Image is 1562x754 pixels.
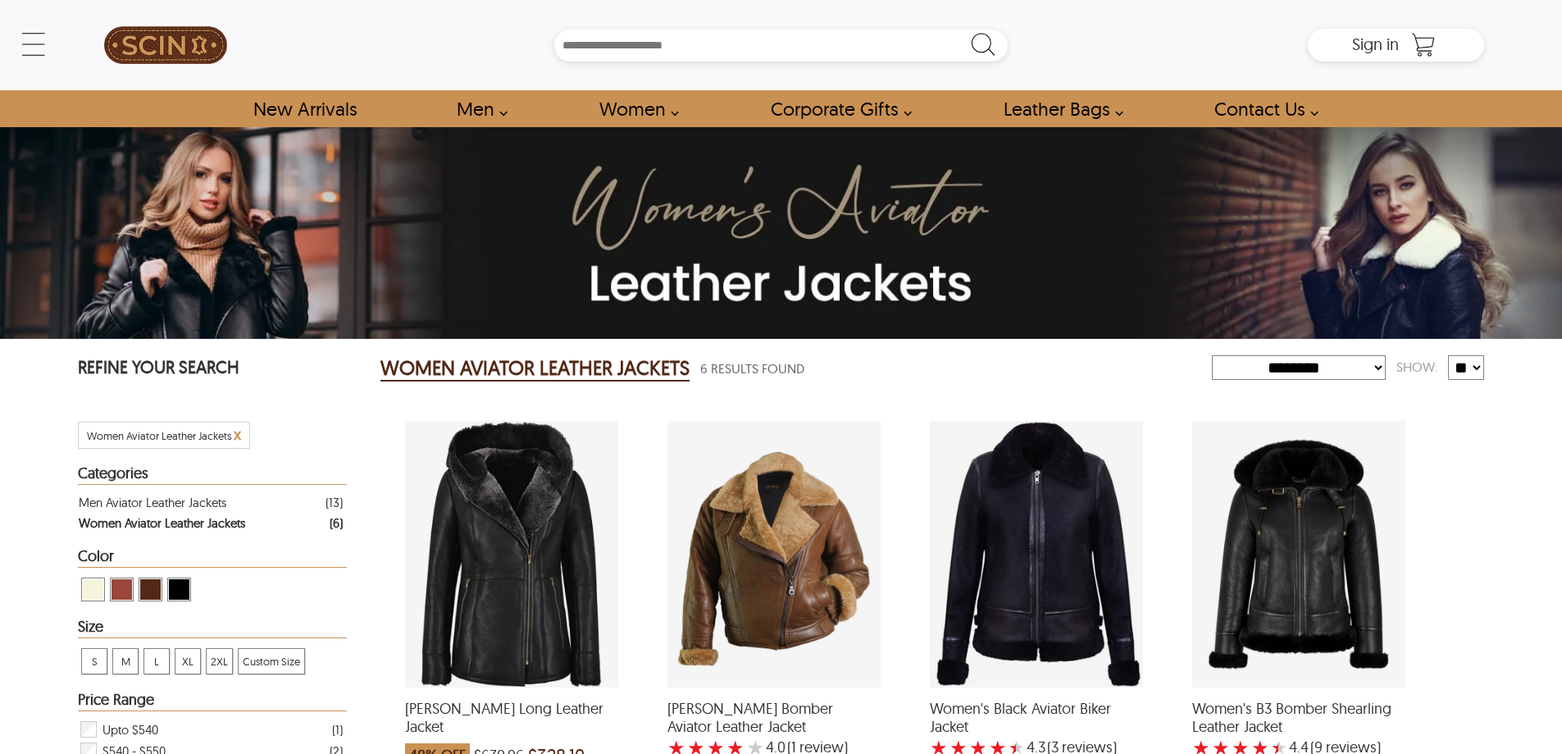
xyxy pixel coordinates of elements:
span: Women's B3 Bomber Shearling Leather Jacket [1192,700,1405,735]
a: Cancel Filter [234,429,241,442]
span: XL [175,649,200,674]
span: Upto $540 [102,719,158,740]
div: View L Women Aviator Leather Jackets [143,648,170,674]
span: L [144,649,169,674]
a: Shopping Cart [1407,33,1440,57]
div: ( 1 ) [332,720,343,740]
a: contact-us [1195,90,1327,127]
div: View M Women Aviator Leather Jackets [112,648,139,674]
h2: WOMEN AVIATOR LEATHER JACKETS [380,355,690,382]
div: View Brown ( Brand Color ) Women Aviator Leather Jackets [139,578,162,601]
span: 2XL [207,649,232,674]
a: Filter Women Aviator Leather Jackets [79,513,343,533]
div: Heading Filter Women Aviator Leather Jackets by Color [78,548,347,568]
a: Shop Women Leather Jackets [581,90,688,127]
div: Filter Upto $540 Women Aviator Leather Jackets [79,719,343,740]
a: Sign in [1352,39,1399,53]
div: Women Aviator Leather Jackets 6 Results Found [380,352,1212,385]
a: Filter Men Aviator Leather Jackets [79,492,343,513]
span: Filter Women Aviator Leather Jackets [87,429,231,442]
div: View Custom Size Women Aviator Leather Jackets [238,648,305,674]
span: S [82,649,107,674]
span: Kiana Bomber Aviator Leather Jacket [667,700,881,735]
div: View Black Women Aviator Leather Jackets [167,578,191,601]
p: REFINE YOUR SEARCH [78,355,347,382]
div: View Cognac Women Aviator Leather Jackets [110,578,134,601]
img: SCIN [104,8,227,82]
div: View XL Women Aviator Leather Jackets [175,648,201,674]
span: Sign in [1352,34,1399,54]
a: Shop New Arrivals [235,90,375,127]
span: Custom Size [239,649,304,674]
div: View 2XL Women Aviator Leather Jackets [206,648,233,674]
div: Show: [1386,353,1448,382]
div: Women Aviator Leather Jackets [79,513,245,533]
a: Shop Leather Bags [985,90,1132,127]
div: ( 6 ) [330,513,343,533]
span: Women's Black Aviator Biker Jacket [930,700,1143,735]
span: Deborah Shearling Long Leather Jacket [405,700,618,735]
div: ( 13 ) [326,492,343,513]
div: Heading Filter Women Aviator Leather Jackets by Size [78,619,347,638]
div: View Beige Women Aviator Leather Jackets [81,578,105,601]
div: View S Women Aviator Leather Jackets [81,648,107,674]
div: Heading Filter Women Aviator Leather Jackets by Categories [78,465,347,485]
span: x [234,425,241,444]
div: Heading Filter Women Aviator Leather Jackets by Price Range [78,692,347,711]
div: Men Aviator Leather Jackets [79,492,226,513]
span: 6 Results Found [700,359,804,379]
a: Shop Leather Corporate Gifts [752,90,921,127]
a: SCIN [78,8,253,82]
span: M [113,649,138,674]
a: shop men's leather jackets [438,90,517,127]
